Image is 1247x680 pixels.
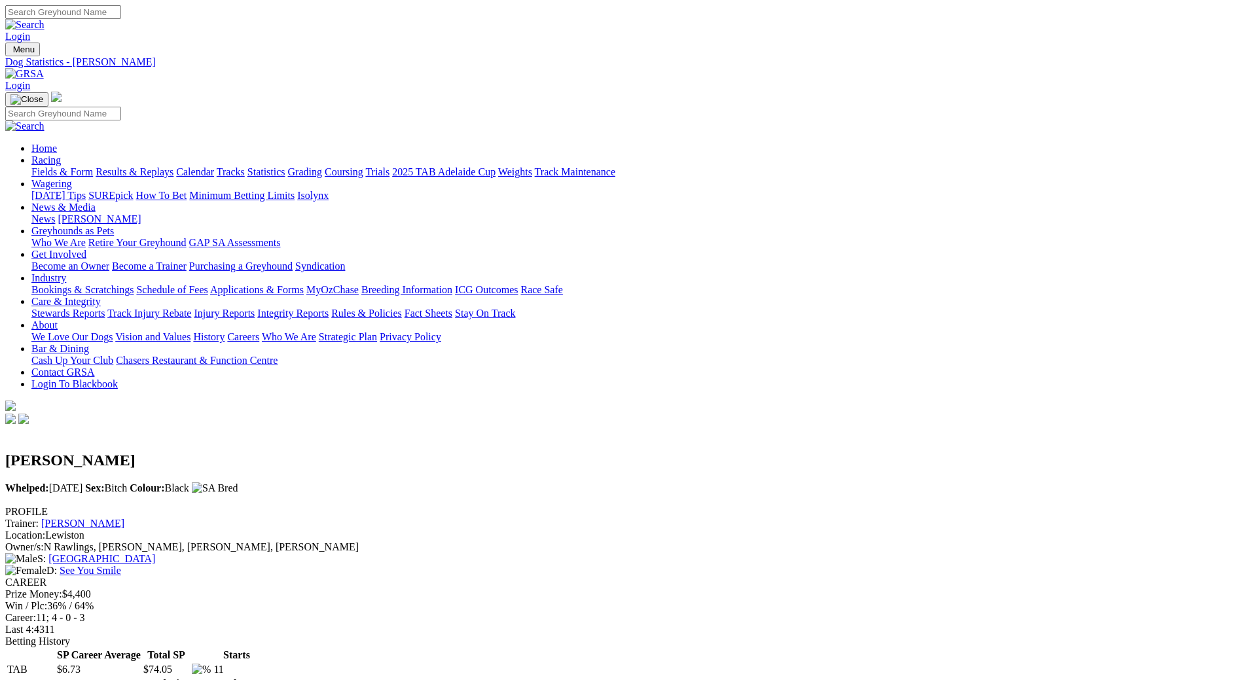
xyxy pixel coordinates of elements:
a: [PERSON_NAME] [41,518,124,529]
div: Lewiston [5,529,1242,541]
div: 36% / 64% [5,600,1242,612]
th: SP Career Average [56,649,141,662]
img: logo-grsa-white.png [51,92,62,102]
img: Search [5,19,45,31]
a: We Love Our Dogs [31,331,113,342]
a: Stewards Reports [31,308,105,319]
div: N Rawlings, [PERSON_NAME], [PERSON_NAME], [PERSON_NAME] [5,541,1242,553]
a: GAP SA Assessments [189,237,281,248]
a: Schedule of Fees [136,284,208,295]
a: Login [5,80,30,91]
div: Industry [31,284,1242,296]
input: Search [5,107,121,120]
a: About [31,319,58,331]
a: Race Safe [520,284,562,295]
div: Get Involved [31,260,1242,272]
a: [DATE] Tips [31,190,86,201]
a: Integrity Reports [257,308,329,319]
img: GRSA [5,68,44,80]
td: 11 [213,663,260,676]
div: 11; 4 - 0 - 3 [5,612,1242,624]
a: Track Injury Rebate [107,308,191,319]
a: Injury Reports [194,308,255,319]
a: Login To Blackbook [31,378,118,389]
a: Breeding Information [361,284,452,295]
a: See You Smile [60,565,121,576]
span: Owner/s: [5,541,44,552]
b: Colour: [130,482,164,493]
a: Home [31,143,57,154]
span: S: [5,553,46,564]
a: ICG Outcomes [455,284,518,295]
span: Location: [5,529,45,541]
a: Minimum Betting Limits [189,190,295,201]
a: Bar & Dining [31,343,89,354]
img: % [192,664,211,675]
span: Menu [13,45,35,54]
img: twitter.svg [18,414,29,424]
a: Strategic Plan [319,331,377,342]
a: Coursing [325,166,363,177]
td: $6.73 [56,663,141,676]
a: Wagering [31,178,72,189]
div: 4311 [5,624,1242,635]
a: Industry [31,272,66,283]
div: CAREER [5,577,1242,588]
b: Whelped: [5,482,49,493]
span: Black [130,482,189,493]
a: Become an Owner [31,260,109,272]
a: Grading [288,166,322,177]
span: [DATE] [5,482,82,493]
td: TAB [7,663,55,676]
a: Care & Integrity [31,296,101,307]
a: Greyhounds as Pets [31,225,114,236]
a: Isolynx [297,190,329,201]
a: Bookings & Scratchings [31,284,134,295]
a: 2025 TAB Adelaide Cup [392,166,496,177]
button: Toggle navigation [5,92,48,107]
a: Become a Trainer [112,260,187,272]
a: Cash Up Your Club [31,355,113,366]
a: Get Involved [31,249,86,260]
td: $74.05 [143,663,190,676]
a: [GEOGRAPHIC_DATA] [48,553,155,564]
div: Care & Integrity [31,308,1242,319]
a: MyOzChase [306,284,359,295]
a: Retire Your Greyhound [88,237,187,248]
a: [PERSON_NAME] [58,213,141,224]
img: Female [5,565,46,577]
a: Contact GRSA [31,367,94,378]
a: Weights [498,166,532,177]
a: Rules & Policies [331,308,402,319]
a: Calendar [176,166,214,177]
a: News [31,213,55,224]
div: Greyhounds as Pets [31,237,1242,249]
a: Who We Are [31,237,86,248]
h2: [PERSON_NAME] [5,452,1242,469]
a: Applications & Forms [210,284,304,295]
b: Sex: [85,482,104,493]
span: Prize Money: [5,588,62,599]
div: Bar & Dining [31,355,1242,367]
span: Trainer: [5,518,39,529]
a: Statistics [247,166,285,177]
a: How To Bet [136,190,187,201]
button: Toggle navigation [5,43,40,56]
div: Dog Statistics - [PERSON_NAME] [5,56,1242,68]
img: Close [10,94,43,105]
a: Purchasing a Greyhound [189,260,293,272]
div: News & Media [31,213,1242,225]
span: Career: [5,612,36,623]
a: News & Media [31,202,96,213]
div: Betting History [5,635,1242,647]
a: History [193,331,225,342]
a: Track Maintenance [535,166,615,177]
a: Results & Replays [96,166,173,177]
img: logo-grsa-white.png [5,401,16,411]
a: Login [5,31,30,42]
a: Fact Sheets [405,308,452,319]
a: Careers [227,331,259,342]
a: Vision and Values [115,331,190,342]
img: Search [5,120,45,132]
th: Total SP [143,649,190,662]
